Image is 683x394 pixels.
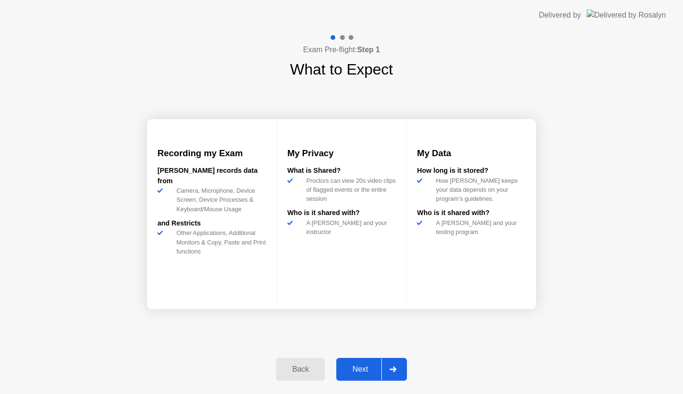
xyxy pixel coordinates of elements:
div: Proctors can view 20s video clips of flagged events or the entire session [303,176,396,204]
div: How long is it stored? [417,166,526,176]
div: Who is it shared with? [417,208,526,218]
div: and Restricts [157,218,266,229]
div: How [PERSON_NAME] keeps your data depends on your program’s guidelines. [432,176,526,204]
b: Step 1 [357,46,380,54]
img: Delivered by Rosalyn [587,9,666,20]
div: A [PERSON_NAME] and your instructor [303,218,396,236]
div: Back [279,365,322,374]
div: Other Applications, Additional Monitors & Copy, Paste and Print functions [173,228,266,256]
h3: My Privacy [287,147,396,160]
div: Delivered by [539,9,581,21]
h1: What to Expect [290,58,393,81]
div: Who is it shared with? [287,208,396,218]
div: Camera, Microphone, Device Screen, Device Processes & Keyboard/Mouse Usage [173,186,266,214]
button: Back [276,358,325,381]
button: Next [336,358,407,381]
div: [PERSON_NAME] records data from [157,166,266,186]
div: Next [339,365,381,374]
div: A [PERSON_NAME] and your testing program [432,218,526,236]
h4: Exam Pre-flight: [303,44,380,56]
h3: Recording my Exam [157,147,266,160]
div: What is Shared? [287,166,396,176]
h3: My Data [417,147,526,160]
